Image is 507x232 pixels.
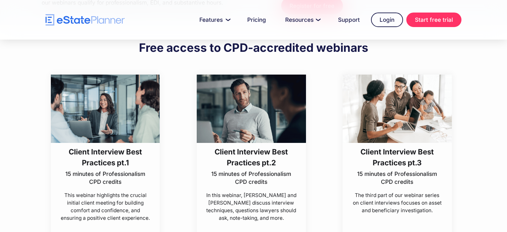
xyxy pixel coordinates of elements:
h3: Client Interview Best Practices pt.1 [60,146,151,168]
h3: Client Interview Best Practices pt.3 [352,146,443,168]
a: Login [371,13,403,27]
h3: Client Interview Best Practices pt.2 [206,146,297,168]
a: Client Interview Best Practices pt.115 minutes of Professionalism CPD creditsThis webinar highlig... [51,75,160,222]
p: In this webinar, [PERSON_NAME] and [PERSON_NAME] discuss interview techniques, questions lawyers ... [206,191,297,222]
a: Client Interview Best Practices pt.315 minutes of Professionalism CPD creditsThe third part of ou... [343,75,452,214]
p: This webinar highlights the crucial initial client meeting for building comfort and confidence, a... [60,191,151,222]
a: home [46,14,125,26]
a: Client Interview Best Practices pt.215 minutes of Professionalism CPD creditsIn this webinar, [PE... [197,75,306,222]
h2: Free access to CPD-accredited webinars [139,40,368,55]
p: 15 minutes of Professionalism CPD credits [60,170,151,186]
p: The third part of our webinar series on client interviews focuses on asset and beneficiary invest... [352,191,443,214]
a: Support [330,13,368,26]
a: Resources [277,13,327,26]
a: Pricing [239,13,274,26]
a: Features [191,13,236,26]
p: 15 minutes of Professionalism CPD credits [352,170,443,186]
a: Start free trial [406,13,461,27]
p: 15 minutes of Professionalism CPD credits [206,170,297,186]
